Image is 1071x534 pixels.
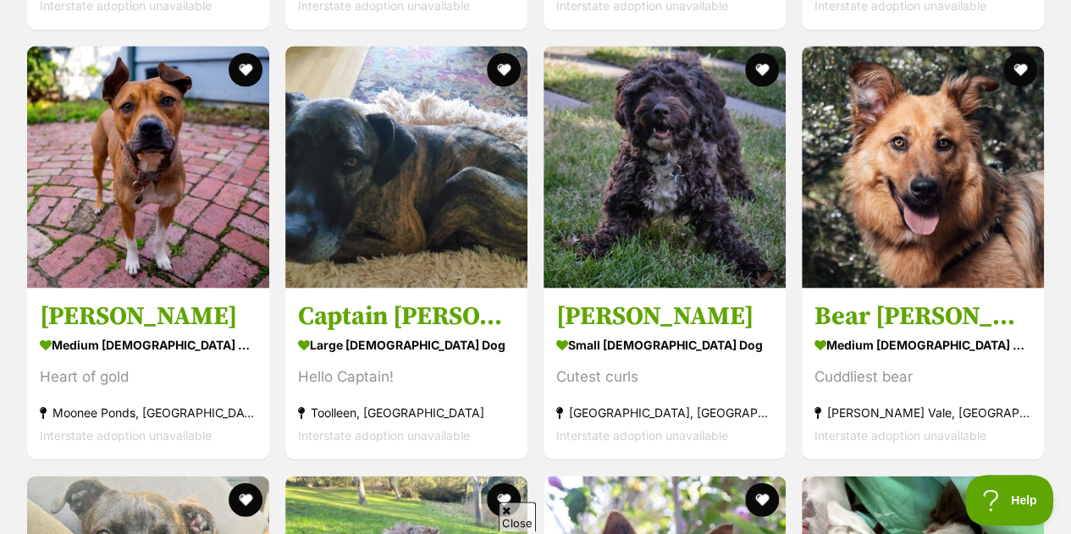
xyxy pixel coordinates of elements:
[556,366,773,388] div: Cutest curls
[298,401,515,424] div: Toolleen, [GEOGRAPHIC_DATA]
[965,475,1054,526] iframe: Help Scout Beacon - Open
[298,333,515,357] div: large [DEMOGRAPHIC_DATA] Dog
[814,300,1031,333] h3: Bear [PERSON_NAME]
[814,428,986,443] span: Interstate adoption unavailable
[40,300,257,333] h3: [PERSON_NAME]
[285,46,527,288] img: Captain Tamblyn
[499,502,536,531] span: Close
[1003,52,1037,86] button: favourite
[544,288,786,460] a: [PERSON_NAME] small [DEMOGRAPHIC_DATA] Dog Cutest curls [GEOGRAPHIC_DATA], [GEOGRAPHIC_DATA] Inte...
[814,366,1031,388] div: Cuddliest bear
[229,482,262,516] button: favourite
[556,333,773,357] div: small [DEMOGRAPHIC_DATA] Dog
[814,333,1031,357] div: medium [DEMOGRAPHIC_DATA] Dog
[802,288,1044,460] a: Bear [PERSON_NAME] medium [DEMOGRAPHIC_DATA] Dog Cuddliest bear [PERSON_NAME] Vale, [GEOGRAPHIC_D...
[487,52,521,86] button: favourite
[285,288,527,460] a: Captain [PERSON_NAME] large [DEMOGRAPHIC_DATA] Dog Hello Captain! Toolleen, [GEOGRAPHIC_DATA] Int...
[40,333,257,357] div: medium [DEMOGRAPHIC_DATA] Dog
[298,300,515,333] h3: Captain [PERSON_NAME]
[40,428,212,443] span: Interstate adoption unavailable
[745,52,779,86] button: favourite
[40,401,257,424] div: Moonee Ponds, [GEOGRAPHIC_DATA]
[27,46,269,288] img: Chloe Haliwell
[298,428,470,443] span: Interstate adoption unavailable
[40,366,257,388] div: Heart of gold
[802,46,1044,288] img: Bear Van Winkle
[745,482,779,516] button: favourite
[229,52,262,86] button: favourite
[556,300,773,333] h3: [PERSON_NAME]
[556,401,773,424] div: [GEOGRAPHIC_DATA], [GEOGRAPHIC_DATA]
[487,482,521,516] button: favourite
[556,428,728,443] span: Interstate adoption unavailable
[27,288,269,460] a: [PERSON_NAME] medium [DEMOGRAPHIC_DATA] Dog Heart of gold Moonee Ponds, [GEOGRAPHIC_DATA] Interst...
[814,401,1031,424] div: [PERSON_NAME] Vale, [GEOGRAPHIC_DATA]
[298,366,515,388] div: Hello Captain!
[544,46,786,288] img: Bertie Kumara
